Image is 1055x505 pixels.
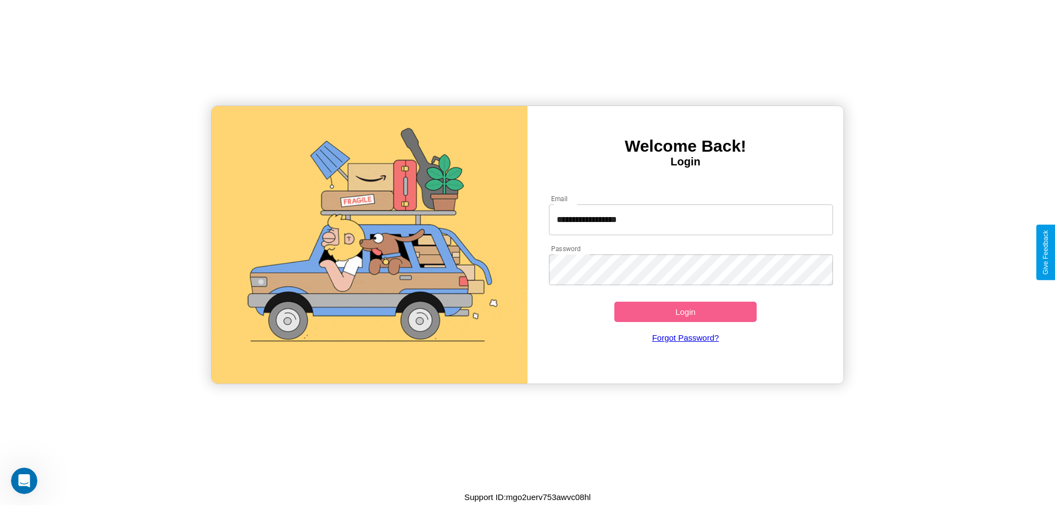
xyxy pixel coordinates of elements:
[551,194,568,203] label: Email
[464,490,591,504] p: Support ID: mgo2uerv753awvc08hl
[551,244,580,253] label: Password
[212,106,527,384] img: gif
[543,322,828,353] a: Forgot Password?
[614,302,757,322] button: Login
[527,156,843,168] h4: Login
[11,468,37,494] iframe: Intercom live chat
[527,137,843,156] h3: Welcome Back!
[1042,230,1050,275] div: Give Feedback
